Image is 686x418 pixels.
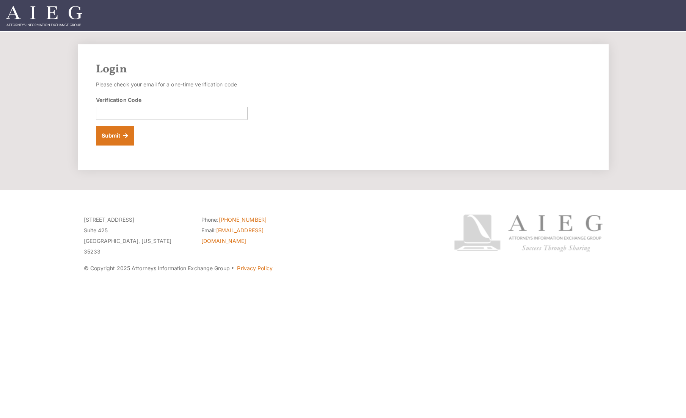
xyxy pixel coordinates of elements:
li: Phone: [201,214,308,225]
li: Email: [201,225,308,246]
p: © Copyright 2025 Attorneys Information Exchange Group [84,263,425,274]
h2: Login [96,63,590,76]
label: Verification Code [96,96,142,104]
p: [STREET_ADDRESS] Suite 425 [GEOGRAPHIC_DATA], [US_STATE] 35233 [84,214,190,257]
span: · [231,268,234,272]
p: Please check your email for a one-time verification code [96,79,248,90]
a: [PHONE_NUMBER] [219,216,267,223]
img: Attorneys Information Exchange Group [6,6,82,26]
img: Attorneys Information Exchange Group logo [454,214,603,252]
a: [EMAIL_ADDRESS][DOMAIN_NAME] [201,227,264,244]
button: Submit [96,126,134,146]
a: Privacy Policy [237,265,272,271]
